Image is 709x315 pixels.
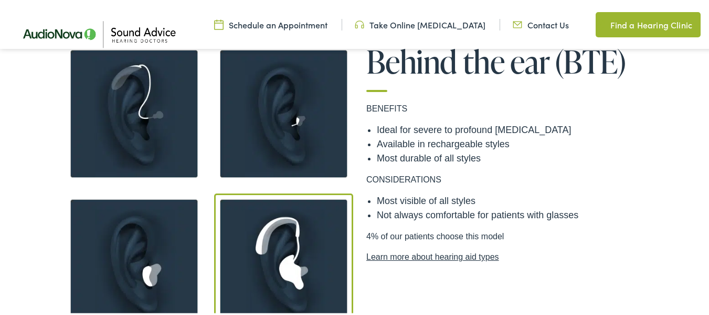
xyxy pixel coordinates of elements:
img: Icon representing mail communication in a unique green color, indicative of contact or communicat... [513,17,522,29]
p: BENEFITS [366,101,650,114]
img: Calendar icon in a unique green color, symbolizing scheduling or date-related features. [214,17,224,29]
a: Find a Hearing Clinic [596,11,701,36]
li: Not always comfortable for patients with glasses [377,207,650,221]
p: CONSIDERATIONS [366,172,650,185]
li: Most visible of all styles [377,192,650,207]
a: Take Online [MEDICAL_DATA] [355,17,485,29]
li: Ideal for severe to profound [MEDICAL_DATA] [377,121,650,136]
img: Map pin icon in a unique green color, indicating location-related features or services. [596,17,605,29]
h1: Behind the ear (BTE) [366,43,650,90]
a: Schedule an Appointment [214,17,327,29]
img: Headphone icon in a unique green color, suggesting audio-related services or features. [355,17,364,29]
a: Contact Us [513,17,569,29]
a: Learn more about hearing aid types [366,249,650,262]
p: 4% of our patients choose this model [366,229,650,262]
li: Available in rechargeable styles [377,136,650,150]
li: Most durable of all styles [377,150,650,164]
